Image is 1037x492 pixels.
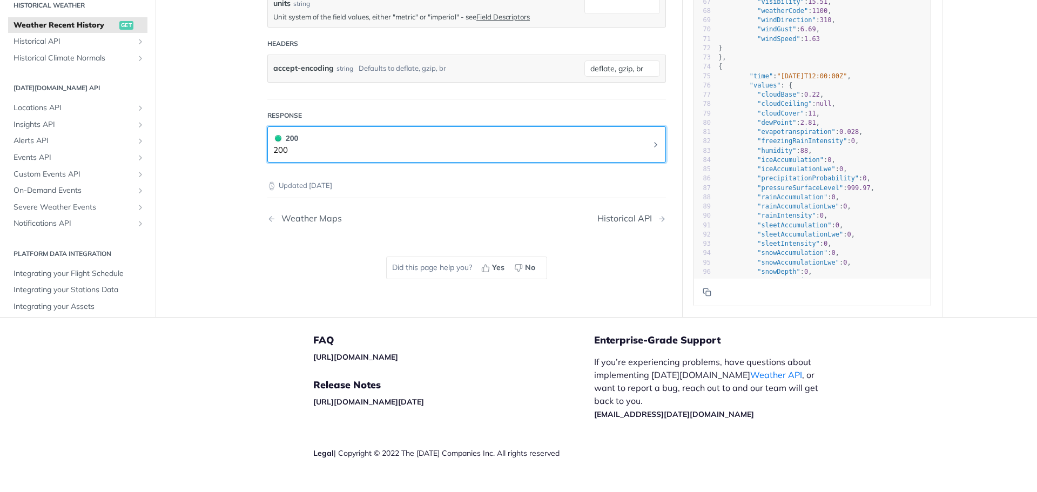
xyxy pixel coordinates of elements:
[8,33,147,50] a: Historical APIShow subpages for Historical API
[757,221,831,228] span: "sleetAccumulation"
[757,118,796,126] span: "dewPoint"
[694,155,711,164] div: 84
[718,35,820,42] span: :
[750,72,773,79] span: "time"
[757,230,843,238] span: "sleetAccumulationLwe"
[313,352,398,362] a: [URL][DOMAIN_NAME]
[757,35,800,42] span: "windSpeed"
[694,62,711,71] div: 74
[718,230,855,238] span: : ,
[816,100,832,107] span: null
[839,165,843,173] span: 0
[718,174,871,182] span: : ,
[820,277,824,285] span: 0
[8,100,147,116] a: Locations APIShow subpages for Locations API
[718,165,847,173] span: : ,
[757,100,812,107] span: "cloudCeiling"
[492,262,504,273] span: Yes
[8,17,147,33] a: Weather Recent Historyget
[136,219,145,228] button: Show subpages for Notifications API
[757,193,827,200] span: "rainAccumulation"
[718,128,863,136] span: : ,
[136,120,145,129] button: Show subpages for Insights API
[718,25,820,33] span: : ,
[694,118,711,127] div: 80
[267,213,438,224] a: Previous Page: Weather Maps
[757,240,820,247] span: "sleetIntensity"
[136,137,145,145] button: Show subpages for Alerts API
[267,111,302,120] div: Response
[359,60,446,76] div: Defaults to deflate, gzip, br
[847,184,870,191] span: 999.97
[718,146,812,154] span: : ,
[8,183,147,199] a: On-Demand EventsShow subpages for On-Demand Events
[14,19,117,30] span: Weather Recent History
[14,169,133,179] span: Custom Events API
[14,136,133,146] span: Alerts API
[694,137,711,146] div: 82
[804,91,820,98] span: 0.22
[8,150,147,166] a: Events APIShow subpages for Events API
[694,277,711,286] div: 97
[718,63,722,70] span: {
[718,277,827,285] span: : ,
[843,203,847,210] span: 0
[14,36,133,47] span: Historical API
[757,146,796,154] span: "humidity"
[14,201,133,212] span: Severe Weather Events
[386,257,547,279] div: Did this page help you?
[718,109,820,117] span: : ,
[8,215,147,232] a: Notifications APIShow subpages for Notifications API
[757,212,816,219] span: "rainIntensity"
[136,186,145,195] button: Show subpages for On-Demand Events
[694,6,711,15] div: 68
[694,258,711,267] div: 95
[750,369,802,380] a: Weather API
[827,156,831,163] span: 0
[14,218,133,229] span: Notifications API
[839,128,859,136] span: 0.028
[757,267,800,275] span: "snowDepth"
[757,174,859,182] span: "precipitationProbability"
[136,153,145,162] button: Show subpages for Events API
[313,334,594,347] h5: FAQ
[694,165,711,174] div: 85
[718,72,851,79] span: : ,
[14,119,133,130] span: Insights API
[597,213,657,224] div: Historical API
[267,203,666,234] nav: Pagination Controls
[808,109,816,117] span: 11
[851,137,855,145] span: 0
[800,146,808,154] span: 88
[14,152,133,163] span: Events API
[757,156,824,163] span: "iceAccumulation"
[820,16,832,24] span: 310
[694,99,711,109] div: 78
[750,81,781,89] span: "values"
[757,249,827,257] span: "snowAccumulation"
[14,301,145,312] span: Integrating your Assets
[273,132,298,144] div: 200
[597,213,666,224] a: Next Page: Historical API
[136,53,145,62] button: Show subpages for Historical Climate Normals
[694,25,711,34] div: 70
[694,174,711,183] div: 86
[804,35,820,42] span: 1.63
[718,6,832,14] span: : ,
[8,83,147,93] h2: [DATE][DOMAIN_NAME] API
[8,50,147,66] a: Historical Climate NormalsShow subpages for Historical Climate Normals
[800,25,816,33] span: 6.69
[8,199,147,215] a: Severe Weather EventsShow subpages for Severe Weather Events
[694,192,711,201] div: 88
[694,109,711,118] div: 79
[718,16,836,24] span: : ,
[336,60,353,76] div: string
[313,448,334,458] a: Legal
[757,16,816,24] span: "windDirection"
[275,135,281,141] span: 200
[14,52,133,63] span: Historical Climate Normals
[525,262,535,273] span: No
[718,184,874,191] span: : ,
[718,81,792,89] span: : {
[313,379,594,392] h5: Release Notes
